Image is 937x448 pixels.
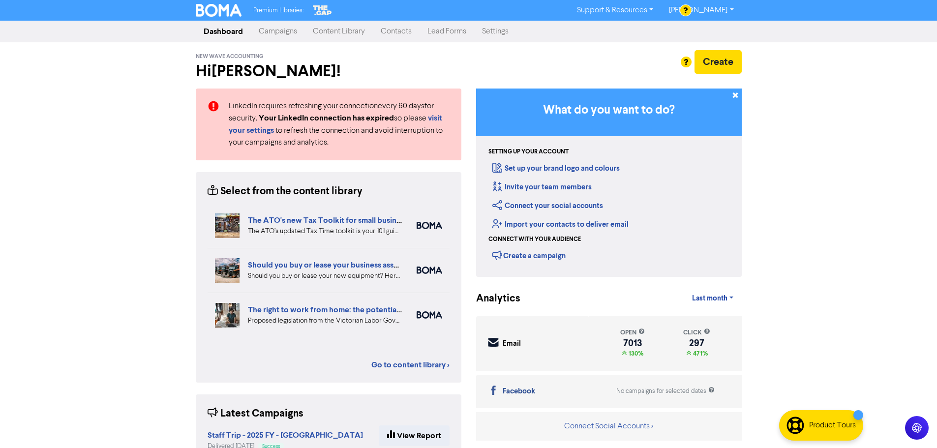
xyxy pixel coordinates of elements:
a: Should you buy or lease your business assets? [248,260,408,270]
button: Connect Social Accounts > [564,420,654,433]
a: View Report [379,425,450,446]
div: Latest Campaigns [208,406,303,421]
iframe: Chat Widget [888,401,937,448]
div: Facebook [503,386,535,397]
span: 130% [627,350,643,358]
a: [PERSON_NAME] [661,2,741,18]
span: Premium Libraries: [253,7,303,14]
a: The right to work from home: the potential impact for your employees and business [248,305,542,315]
div: The ATO’s updated Tax Time toolkit is your 101 guide to business taxes. We’ve summarised the key ... [248,226,402,237]
a: Last month [684,289,741,308]
div: 297 [683,339,710,347]
a: The ATO's new Tax Toolkit for small business owners [248,215,436,225]
div: No campaigns for selected dates [616,387,715,396]
div: 7013 [620,339,645,347]
div: Proposed legislation from the Victorian Labor Government could offer your employees the right to ... [248,316,402,326]
img: The Gap [311,4,333,17]
a: Content Library [305,22,373,41]
img: BOMA Logo [196,4,242,17]
button: Create [695,50,742,74]
a: Campaigns [251,22,305,41]
span: New Wave Accounting [196,53,264,60]
a: Invite your team members [492,182,592,192]
a: visit your settings [229,115,442,135]
a: Contacts [373,22,420,41]
span: 471% [691,350,708,358]
div: Create a campaign [492,248,566,263]
div: Getting Started in BOMA [476,89,742,277]
a: Support & Resources [569,2,661,18]
h3: What do you want to do? [491,103,727,118]
div: Select from the content library [208,184,363,199]
div: Connect with your audience [488,235,581,244]
div: Setting up your account [488,148,569,156]
h2: Hi [PERSON_NAME] ! [196,62,461,81]
span: Last month [692,294,727,303]
a: Settings [474,22,516,41]
div: Email [503,338,521,350]
a: Lead Forms [420,22,474,41]
a: Dashboard [196,22,251,41]
div: click [683,328,710,337]
img: boma [417,222,442,229]
div: Analytics [476,291,508,306]
strong: Your LinkedIn connection has expired [259,113,394,123]
a: Go to content library > [371,359,450,371]
a: Connect your social accounts [492,201,603,210]
a: Import your contacts to deliver email [492,220,629,229]
div: Should you buy or lease your new equipment? Here are some pros and cons of each. We also can revi... [248,271,402,281]
img: boma [417,311,442,319]
a: Set up your brand logo and colours [492,164,620,173]
a: Staff Trip - 2025 FY - [GEOGRAPHIC_DATA] [208,432,363,440]
img: boma_accounting [417,267,442,274]
strong: Staff Trip - 2025 FY - [GEOGRAPHIC_DATA] [208,430,363,440]
div: open [620,328,645,337]
div: LinkedIn requires refreshing your connection every 60 days for security. so please to refresh the... [221,100,457,149]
